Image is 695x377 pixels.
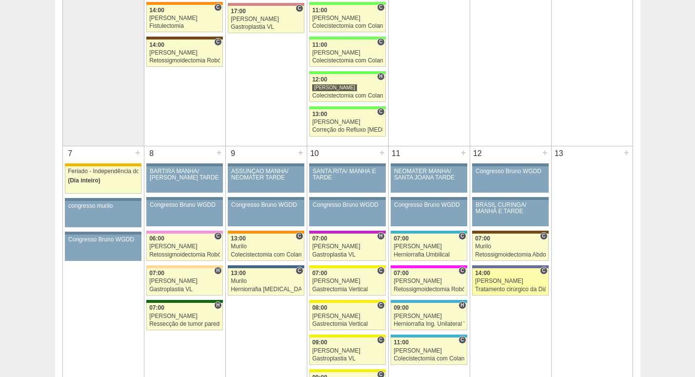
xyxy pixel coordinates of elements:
[231,252,301,258] div: Colecistectomia com Colangiografia VL
[309,335,385,337] div: Key: Santa Rita
[472,234,548,261] a: C 07:00 Murilo Retossigmoidectomia Abdominal VL
[231,235,246,242] span: 13:00
[231,202,301,208] div: Congresso Bruno WGDD
[391,265,467,268] div: Key: Pro Matre
[296,232,303,240] span: Consultório
[394,286,464,293] div: Retossigmoidectomia Robótica
[391,268,467,296] a: C 07:00 [PERSON_NAME] Retossigmoidectomia Robótica
[391,303,467,330] a: H 09:00 [PERSON_NAME] Herniorrafia Ing. Unilateral VL
[377,38,384,46] span: Consultório
[309,337,385,365] a: C 09:00 [PERSON_NAME] Gastroplastia VL
[312,127,383,133] div: Correção do Refluxo [MEDICAL_DATA] esofágico Robótico
[65,163,141,166] div: Key: Feriado
[149,313,220,319] div: [PERSON_NAME]
[391,300,467,303] div: Key: Neomater
[391,166,467,193] a: NEOMATER MANHÃ/ SANTA JOANA TARDE
[309,106,385,109] div: Key: Brasil
[378,146,386,159] div: +
[309,74,385,101] a: H 12:00 [PERSON_NAME] Colecistectomia com Colangiografia VL
[309,200,385,226] a: Congresso Bruno WGDD
[540,232,547,240] span: Consultório
[312,76,327,83] span: 12:00
[312,321,383,327] div: Gastrectomia Vertical
[472,197,548,200] div: Key: Aviso
[146,268,222,296] a: H 07:00 [PERSON_NAME] Gastroplastia VL
[377,301,384,309] span: Consultório
[394,339,409,346] span: 11:00
[149,270,164,277] span: 07:00
[214,38,221,46] span: Consultório
[149,7,164,14] span: 14:00
[146,234,222,261] a: C 06:00 [PERSON_NAME] Retossigmoidectomia Robótica
[65,232,141,235] div: Key: Aviso
[146,265,222,268] div: Key: Bartira
[228,231,304,234] div: Key: São Luiz - SCS
[68,203,138,209] div: congresso murilo
[391,200,467,226] a: Congresso Bruno WGDD
[146,163,222,166] div: Key: Aviso
[313,168,382,181] div: SANTA RITA/ MANHÃ E TARDE
[231,270,246,277] span: 13:00
[394,304,409,311] span: 09:00
[309,268,385,296] a: C 07:00 [PERSON_NAME] Gastrectomia Vertical
[134,146,142,159] div: +
[475,252,546,258] div: Retossigmoidectomia Abdominal VL
[312,243,383,250] div: [PERSON_NAME]
[65,166,141,194] a: Feriado - Independência do [GEOGRAPHIC_DATA] (Dia inteiro)
[394,243,464,250] div: [PERSON_NAME]
[470,146,485,161] div: 12
[228,234,304,261] a: C 13:00 Murilo Colecistectomia com Colangiografia VL
[394,252,464,258] div: Herniorrafia Umbilical
[377,108,384,116] span: Consultório
[228,163,304,166] div: Key: Aviso
[149,243,220,250] div: [PERSON_NAME]
[68,168,139,175] div: Feriado - Independência do [GEOGRAPHIC_DATA]
[458,232,466,240] span: Consultório
[149,286,220,293] div: Gastroplastia VL
[65,201,141,227] a: congresso murilo
[146,37,222,40] div: Key: Santa Joana
[312,313,383,319] div: [PERSON_NAME]
[228,265,304,268] div: Key: São Luiz - Jabaquara
[313,202,382,208] div: Congresso Bruno WGDD
[146,200,222,226] a: Congresso Bruno WGDD
[231,168,301,181] div: ASSUNÇÃO MANHÃ/ NEOMATER TARDE
[214,301,221,309] span: Hospital
[377,232,384,240] span: Hospital
[391,163,467,166] div: Key: Aviso
[214,232,221,240] span: Consultório
[309,109,385,137] a: C 13:00 [PERSON_NAME] Correção do Refluxo [MEDICAL_DATA] esofágico Robótico
[309,5,385,32] a: C 11:00 [PERSON_NAME] Colecistectomia com Colangiografia VL
[231,16,301,22] div: [PERSON_NAME]
[389,146,404,161] div: 11
[312,339,327,346] span: 09:00
[228,268,304,296] a: C 13:00 Murilo Herniorrafia [MEDICAL_DATA] Robótica
[146,2,222,5] div: Key: São Luiz - SCS
[149,50,220,56] div: [PERSON_NAME]
[312,93,383,99] div: Colecistectomia com Colangiografia VL
[309,166,385,193] a: SANTA RITA/ MANHÃ E TARDE
[228,3,304,6] div: Key: Santa Helena
[394,278,464,284] div: [PERSON_NAME]
[394,348,464,354] div: [PERSON_NAME]
[475,243,546,250] div: Murilo
[475,286,546,293] div: Tratamento cirúrgico da Diástase do reto abdomem
[394,270,409,277] span: 07:00
[296,4,303,12] span: Consultório
[312,304,327,311] span: 08:00
[391,335,467,337] div: Key: Neomater
[312,348,383,354] div: [PERSON_NAME]
[146,231,222,234] div: Key: Albert Einstein
[228,197,304,200] div: Key: Aviso
[476,168,545,175] div: Congresso Bruno WGDD
[309,2,385,5] div: Key: Brasil
[391,234,467,261] a: C 07:00 [PERSON_NAME] Herniorrafia Umbilical
[149,235,164,242] span: 06:00
[312,7,327,14] span: 11:00
[309,71,385,74] div: Key: Brasil
[475,270,490,277] span: 14:00
[312,235,327,242] span: 07:00
[296,267,303,275] span: Consultório
[214,267,221,275] span: Hospital
[472,231,548,234] div: Key: Santa Joana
